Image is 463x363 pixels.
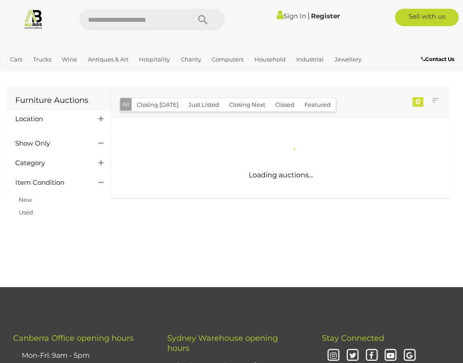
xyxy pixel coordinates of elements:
a: Wine [58,52,81,67]
b: Contact Us [421,56,454,62]
a: Charity [177,52,205,67]
img: Allbids.com.au [23,9,44,29]
h1: Furniture Auctions [15,96,102,105]
a: Trucks [30,52,55,67]
a: Sign In [277,12,306,20]
a: Household [251,52,289,67]
h4: Item Condition [15,179,85,187]
a: Jewellery [331,52,365,67]
h4: Category [15,159,85,167]
span: Loading auctions... [249,171,313,179]
button: Closing [DATE] [132,98,184,112]
button: Closing Next [224,98,270,112]
a: Register [311,12,340,20]
a: Sports [34,67,59,81]
span: Sydney Warehouse opening hours [167,333,278,353]
a: Used [19,209,33,216]
button: Featured [299,98,336,112]
button: Search [181,9,225,31]
a: Cars [7,52,26,67]
h4: Show Only [15,140,85,147]
h4: Location [15,115,85,123]
a: [GEOGRAPHIC_DATA] [62,67,131,81]
span: | [308,11,310,20]
a: Contact Us [421,54,456,64]
a: Hospitality [135,52,173,67]
span: Canberra Office opening hours [13,333,134,343]
button: Closed [270,98,300,112]
a: Office [7,67,30,81]
a: Antiques & Art [84,52,132,67]
div: 0 [412,97,423,107]
button: Just Listed [183,98,224,112]
a: New [19,196,32,203]
a: Computers [208,52,247,67]
a: Industrial [293,52,327,67]
a: Sell with us [395,9,459,26]
button: All [120,98,132,111]
span: Stay Connected [322,333,384,343]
